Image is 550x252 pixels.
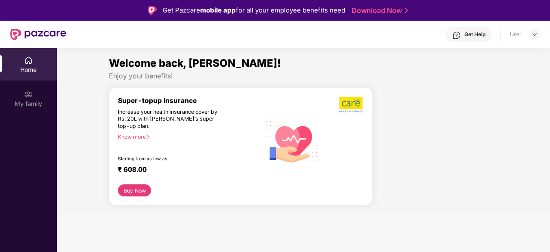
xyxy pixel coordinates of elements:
[146,135,151,140] span: right
[531,31,538,38] img: svg+xml;base64,PHN2ZyBpZD0iRHJvcGRvd24tMzJ4MzIiIHhtbG5zPSJodHRwOi8vd3d3LnczLm9yZy8yMDAwL3N2ZyIgd2...
[118,96,261,105] div: Super-topup Insurance
[452,31,461,40] img: svg+xml;base64,PHN2ZyBpZD0iSGVscC0zMngzMiIgeG1sbnM9Imh0dHA6Ly93d3cudzMub3JnLzIwMDAvc3ZnIiB3aWR0aD...
[118,134,256,140] div: Know more
[510,31,522,38] div: User
[109,72,498,81] div: Enjoy your benefits!
[200,6,236,14] strong: mobile app
[10,29,66,40] img: New Pazcare Logo
[109,57,281,69] span: Welcome back, [PERSON_NAME]!
[163,5,345,16] div: Get Pazcare for all your employee benefits need
[352,6,405,15] a: Download Now
[118,109,224,130] div: Increase your health insurance cover by Rs. 20L with [PERSON_NAME]’s super top-up plan.
[118,184,151,196] button: Buy Now
[118,156,225,162] div: Starting from as low as
[118,165,253,176] div: ₹ 608.00
[464,31,485,38] div: Get Help
[24,56,33,65] img: svg+xml;base64,PHN2ZyBpZD0iSG9tZSIgeG1sbnM9Imh0dHA6Ly93d3cudzMub3JnLzIwMDAvc3ZnIiB3aWR0aD0iMjAiIG...
[261,109,323,171] img: svg+xml;base64,PHN2ZyB4bWxucz0iaHR0cDovL3d3dy53My5vcmcvMjAwMC9zdmciIHhtbG5zOnhsaW5rPSJodHRwOi8vd3...
[148,6,157,15] img: Logo
[405,6,408,15] img: Stroke
[339,96,364,113] img: b5dec4f62d2307b9de63beb79f102df3.png
[24,90,33,99] img: svg+xml;base64,PHN2ZyB3aWR0aD0iMjAiIGhlaWdodD0iMjAiIHZpZXdCb3g9IjAgMCAyMCAyMCIgZmlsbD0ibm9uZSIgeG...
